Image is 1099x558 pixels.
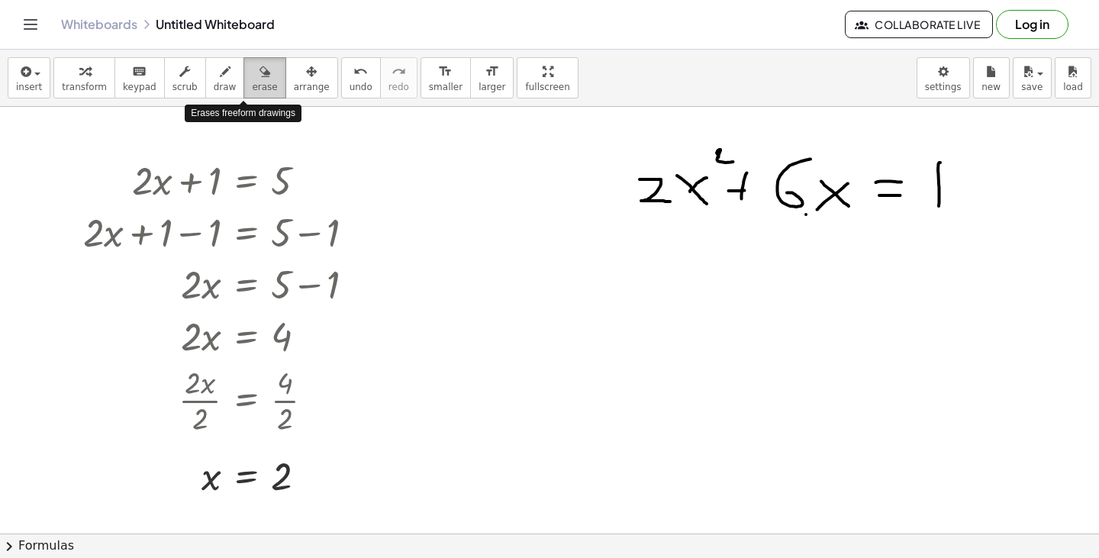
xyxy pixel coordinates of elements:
[388,82,409,92] span: redo
[123,82,156,92] span: keypad
[925,82,962,92] span: settings
[1055,57,1091,98] button: load
[517,57,578,98] button: fullscreen
[53,57,115,98] button: transform
[470,57,514,98] button: format_sizelarger
[214,82,237,92] span: draw
[252,82,277,92] span: erase
[421,57,471,98] button: format_sizesmaller
[485,63,499,81] i: format_size
[438,63,453,81] i: format_size
[16,82,42,92] span: insert
[479,82,505,92] span: larger
[341,57,381,98] button: undoundo
[243,57,285,98] button: erase
[172,82,198,92] span: scrub
[917,57,970,98] button: settings
[1013,57,1052,98] button: save
[205,57,245,98] button: draw
[996,10,1068,39] button: Log in
[185,105,301,122] div: Erases freeform drawings
[429,82,462,92] span: smaller
[8,57,50,98] button: insert
[18,12,43,37] button: Toggle navigation
[294,82,330,92] span: arrange
[353,63,368,81] i: undo
[1021,82,1043,92] span: save
[285,57,338,98] button: arrange
[845,11,993,38] button: Collaborate Live
[114,57,165,98] button: keyboardkeypad
[392,63,406,81] i: redo
[973,57,1010,98] button: new
[380,57,417,98] button: redoredo
[61,17,137,32] a: Whiteboards
[62,82,107,92] span: transform
[1063,82,1083,92] span: load
[858,18,980,31] span: Collaborate Live
[350,82,372,92] span: undo
[164,57,206,98] button: scrub
[981,82,1001,92] span: new
[525,82,569,92] span: fullscreen
[132,63,147,81] i: keyboard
